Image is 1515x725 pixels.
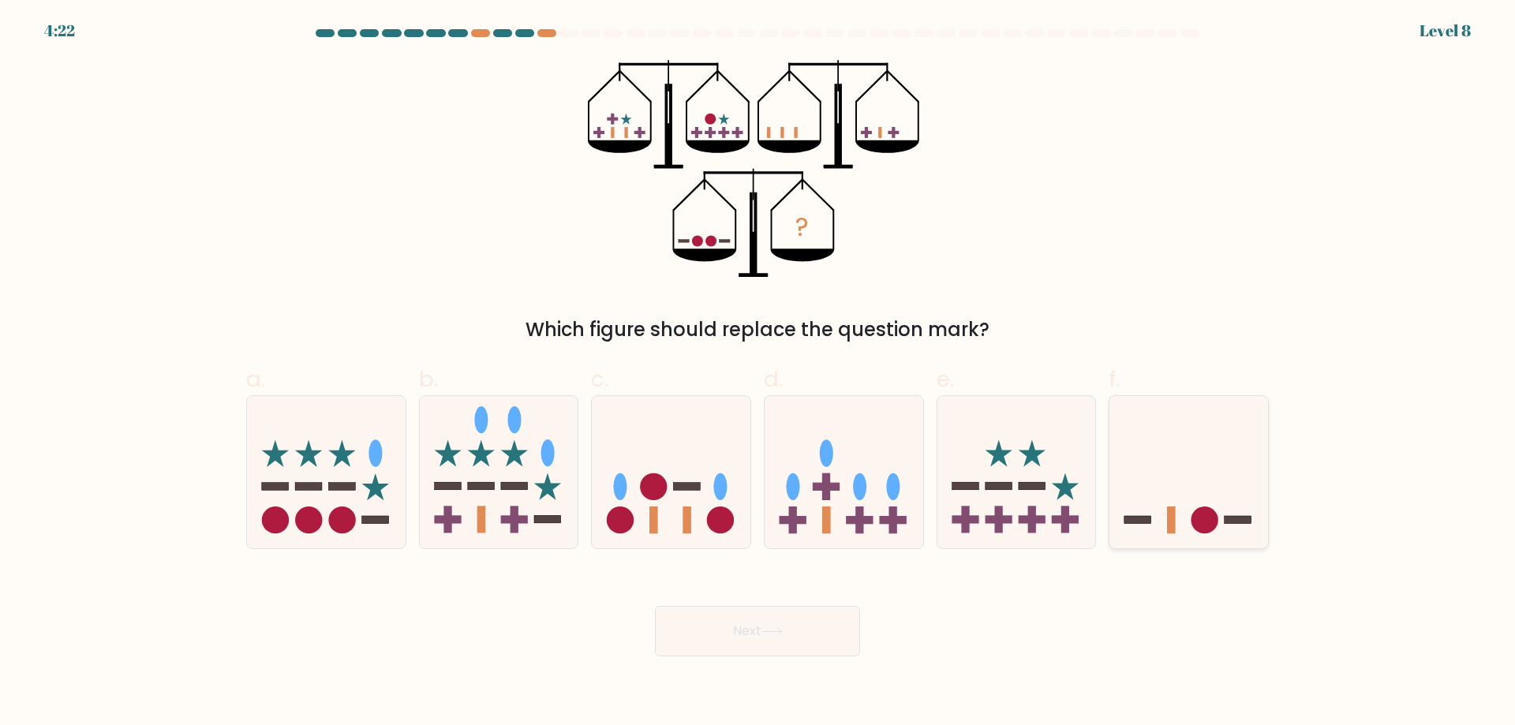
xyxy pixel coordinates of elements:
span: f. [1109,364,1120,394]
div: Which figure should replace the question mark? [256,316,1259,344]
span: b. [419,364,438,394]
button: Next [655,606,860,656]
tspan: ? [795,209,809,245]
span: a. [246,364,265,394]
div: 4:22 [44,19,75,43]
div: Level 8 [1420,19,1471,43]
span: c. [591,364,608,394]
span: d. [764,364,783,394]
span: e. [937,364,954,394]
